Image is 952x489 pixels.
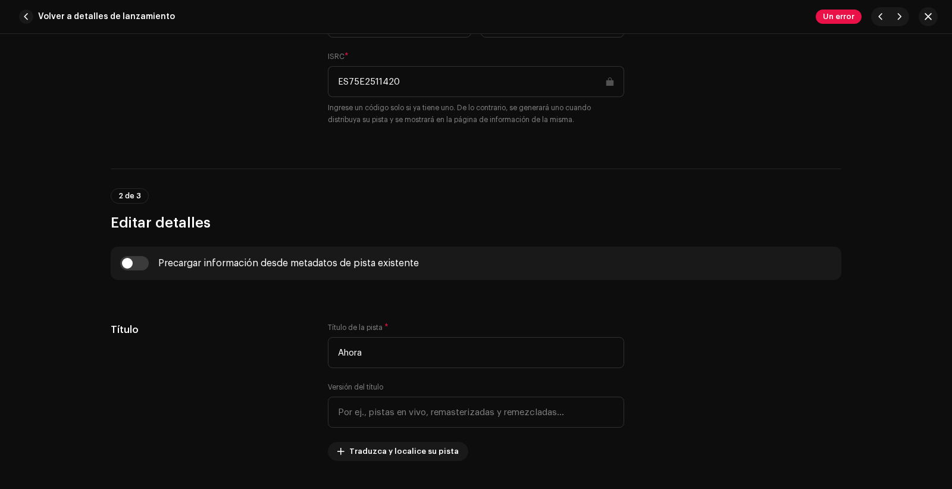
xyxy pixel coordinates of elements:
[328,442,468,461] button: Traduzca y localice su pista
[111,213,841,232] h3: Editar detalles
[328,52,349,61] label: ISRC
[328,102,624,126] small: Ingrese un código solo si ya tiene uno. De lo contrario, se generará uno cuando distribuya su pis...
[328,397,624,428] input: Por ej., pistas en vivo, remasterizadas y remezcladas...
[328,337,624,368] input: Ingrese el nombre de la pista
[349,440,459,463] span: Traduzca y localice su pista
[328,323,389,332] label: Título de la pista
[328,382,383,392] label: Versión del título
[328,66,624,97] input: ABXYZ#######
[111,323,309,337] h5: Título
[158,258,419,268] div: Precargar información desde metadatos de pista existente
